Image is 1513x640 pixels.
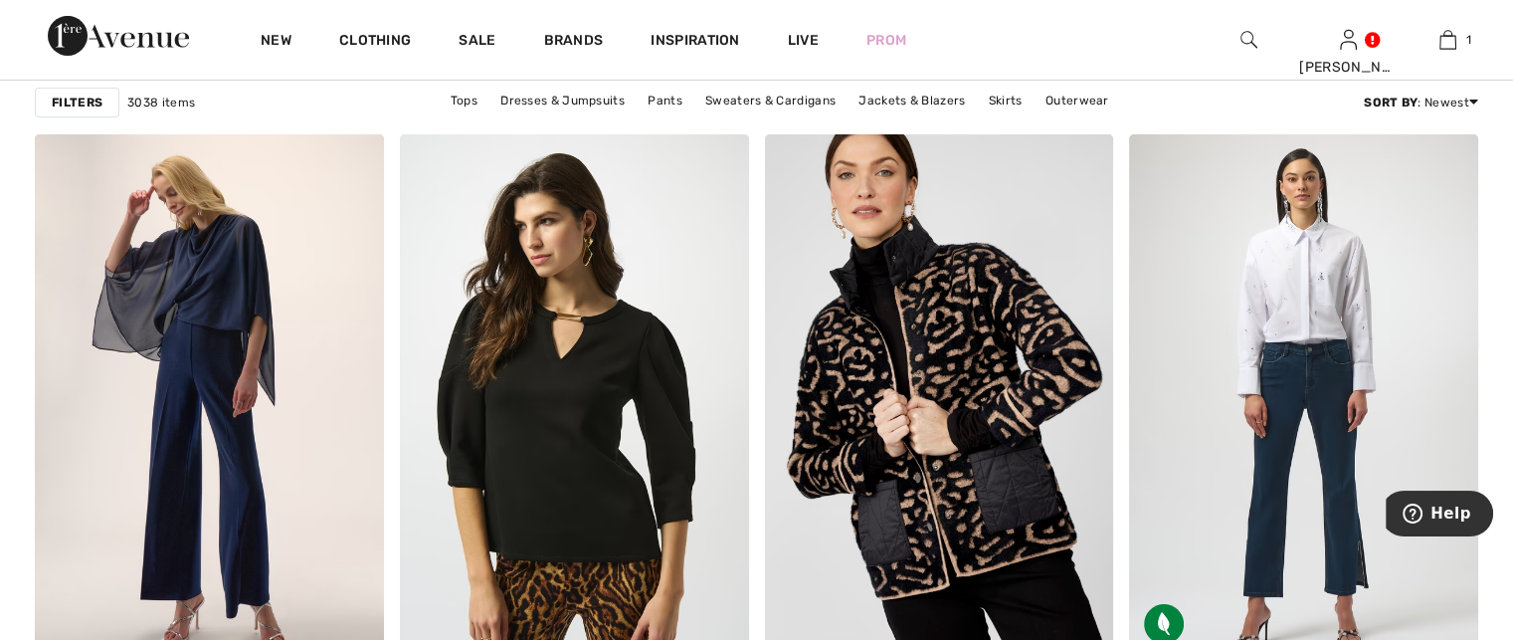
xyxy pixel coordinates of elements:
img: My Bag [1439,28,1456,52]
a: Clothing [339,32,411,53]
span: Inspiration [651,32,739,53]
a: Pants [638,88,692,113]
a: Sign In [1340,30,1357,49]
a: Jackets & Blazers [849,88,975,113]
a: Dresses & Jumpsuits [490,88,635,113]
img: My Info [1340,28,1357,52]
strong: Sort By [1364,96,1418,109]
img: 1ère Avenue [48,16,189,56]
iframe: Opens a widget where you can find more information [1386,491,1493,540]
a: Sweaters & Cardigans [695,88,846,113]
strong: Filters [52,94,102,111]
span: 1 [1466,31,1471,49]
a: Sale [459,32,495,53]
span: 3038 items [127,94,195,111]
a: Brands [544,32,604,53]
div: [PERSON_NAME] [1299,57,1397,78]
a: New [261,32,291,53]
a: Live [788,30,819,51]
a: Skirts [979,88,1033,113]
img: search the website [1240,28,1257,52]
a: Prom [866,30,906,51]
div: : Newest [1364,94,1478,111]
a: Outerwear [1036,88,1119,113]
a: 1 [1399,28,1496,52]
a: Tops [441,88,487,113]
